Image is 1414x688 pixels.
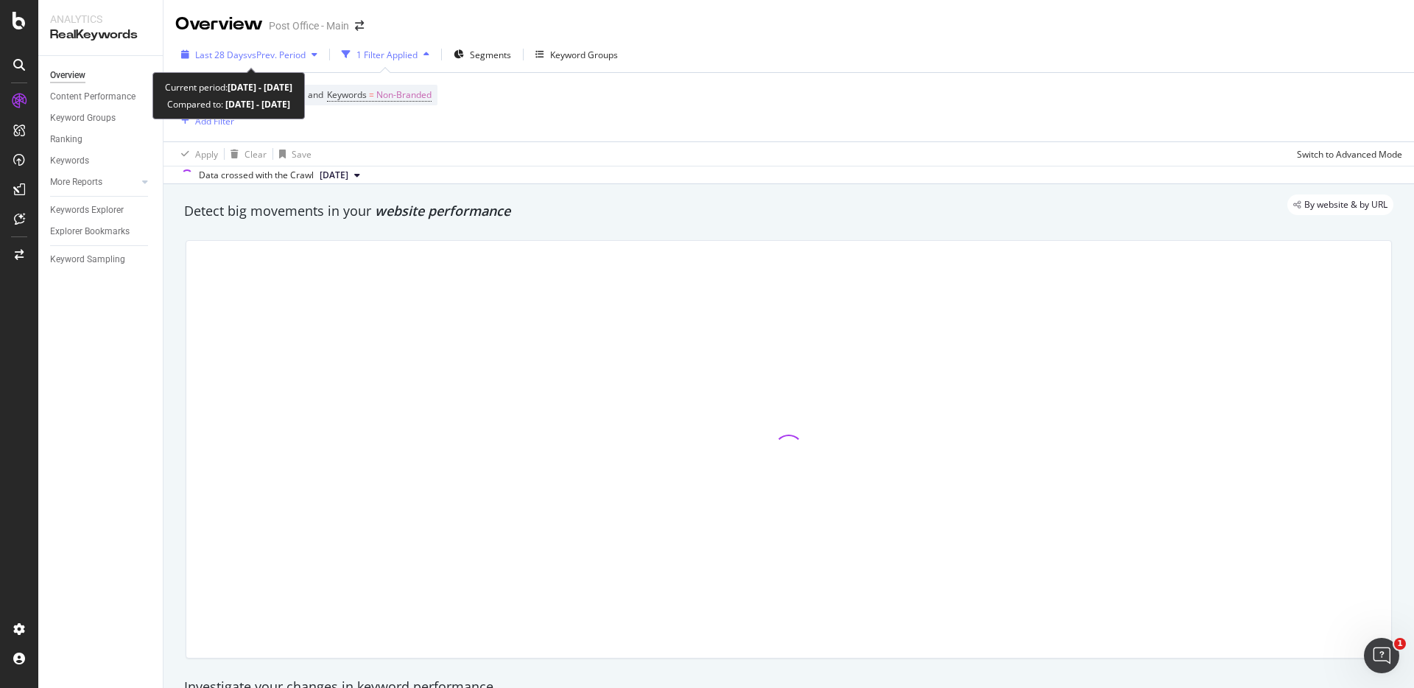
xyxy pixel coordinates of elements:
span: and [308,88,323,101]
div: Clear [245,148,267,161]
div: arrow-right-arrow-left [355,21,364,31]
div: 1 Filter Applied [356,49,418,61]
a: Keywords [50,153,152,169]
span: Last 28 Days [195,49,247,61]
a: Explorer Bookmarks [50,224,152,239]
span: 1 [1394,638,1406,650]
div: Content Performance [50,89,136,105]
div: Explorer Bookmarks [50,224,130,239]
div: Data crossed with the Crawl [199,169,314,182]
button: Add Filter [175,112,234,130]
div: legacy label [1287,194,1393,215]
div: Keyword Groups [50,110,116,126]
span: By website & by URL [1304,200,1387,209]
a: Content Performance [50,89,152,105]
span: vs Prev. Period [247,49,306,61]
iframe: Intercom live chat [1364,638,1399,673]
span: Keywords [327,88,367,101]
a: More Reports [50,175,138,190]
span: Non-Branded [376,85,432,105]
div: More Reports [50,175,102,190]
div: Compared to: [167,96,290,113]
div: Ranking [50,132,82,147]
button: [DATE] [314,166,366,184]
button: 1 Filter Applied [336,43,435,66]
div: Overview [50,68,85,83]
div: Apply [195,148,218,161]
span: Segments [470,49,511,61]
b: [DATE] - [DATE] [223,98,290,110]
div: Keywords Explorer [50,203,124,218]
div: Post Office - Main [269,18,349,33]
div: Keyword Groups [550,49,618,61]
button: Switch to Advanced Mode [1291,142,1402,166]
button: Last 28 DaysvsPrev. Period [175,43,323,66]
button: Keyword Groups [530,43,624,66]
button: Save [273,142,312,166]
b: [DATE] - [DATE] [228,81,292,94]
a: Keyword Sampling [50,252,152,267]
button: Apply [175,142,218,166]
div: Add Filter [195,115,234,127]
div: Current period: [165,79,292,96]
span: = [369,88,374,101]
a: Keywords Explorer [50,203,152,218]
span: 2025 Aug. 11th [320,169,348,182]
button: Clear [225,142,267,166]
div: Switch to Advanced Mode [1297,148,1402,161]
a: Ranking [50,132,152,147]
a: Keyword Groups [50,110,152,126]
div: Analytics [50,12,151,27]
div: Keyword Sampling [50,252,125,267]
div: Overview [175,12,263,37]
div: Save [292,148,312,161]
button: Segments [448,43,517,66]
div: Keywords [50,153,89,169]
a: Overview [50,68,152,83]
div: RealKeywords [50,27,151,43]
